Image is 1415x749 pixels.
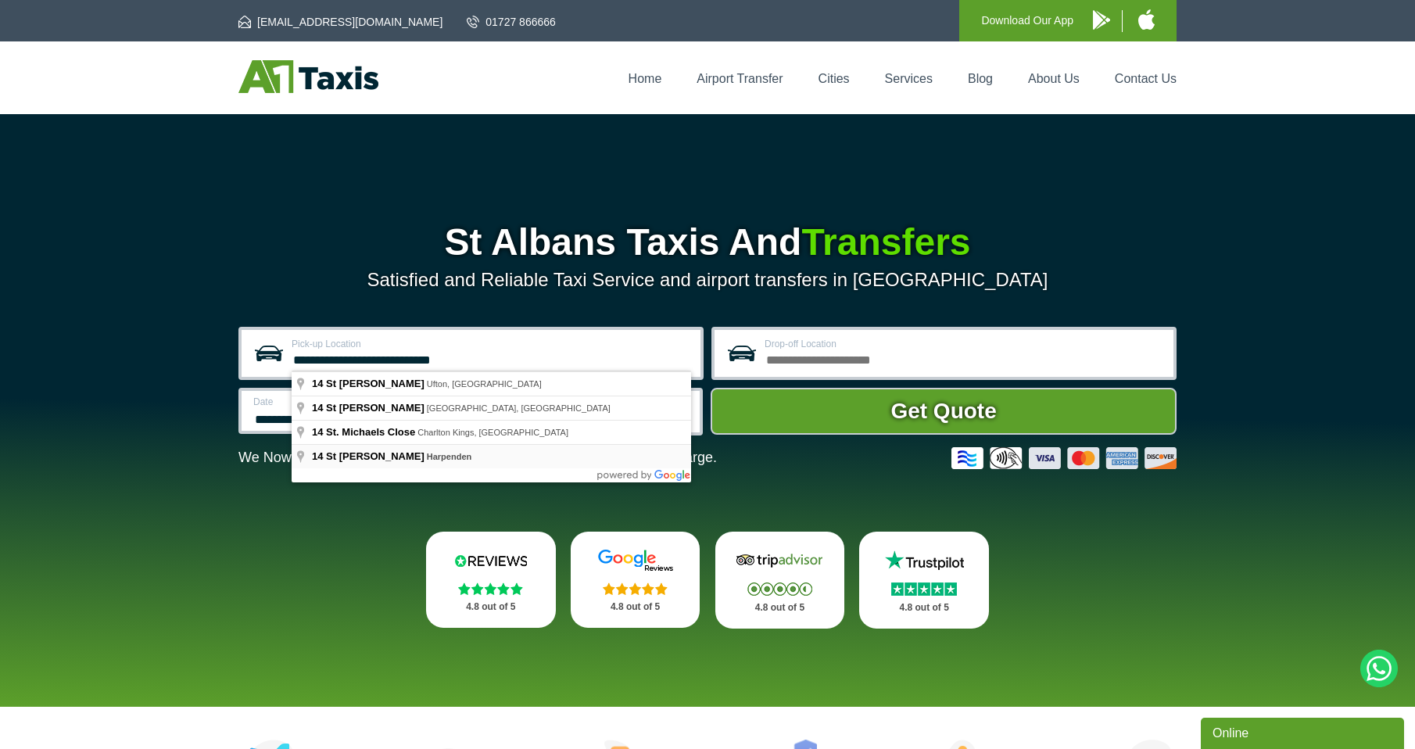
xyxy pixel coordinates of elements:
[312,426,323,438] span: 14
[589,549,682,572] img: Google
[1201,715,1407,749] iframe: chat widget
[292,339,691,349] label: Pick-up Location
[312,450,323,462] span: 14
[588,597,683,617] p: 4.8 out of 5
[747,582,812,596] img: Stars
[571,532,700,628] a: Google Stars 4.8 out of 5
[326,450,424,462] span: St [PERSON_NAME]
[326,426,415,438] span: St. Michaels Close
[968,72,993,85] a: Blog
[629,72,662,85] a: Home
[238,60,378,93] img: A1 Taxis St Albans LTD
[801,221,970,263] span: Transfers
[326,378,424,389] span: St [PERSON_NAME]
[427,452,471,461] span: Harpenden
[326,402,424,414] span: St [PERSON_NAME]
[443,597,539,617] p: 4.8 out of 5
[426,532,556,628] a: Reviews.io Stars 4.8 out of 5
[253,397,454,407] label: Date
[427,403,611,413] span: [GEOGRAPHIC_DATA], [GEOGRAPHIC_DATA]
[1093,10,1110,30] img: A1 Taxis Android App
[715,532,845,629] a: Tripadvisor Stars 4.8 out of 5
[467,14,556,30] a: 01727 866666
[1115,72,1177,85] a: Contact Us
[819,72,850,85] a: Cities
[885,72,933,85] a: Services
[238,269,1177,291] p: Satisfied and Reliable Taxi Service and airport transfers in [GEOGRAPHIC_DATA]
[877,549,971,572] img: Trustpilot
[312,378,323,389] span: 14
[427,379,542,389] span: Ufton, [GEOGRAPHIC_DATA]
[697,72,783,85] a: Airport Transfer
[733,598,828,618] p: 4.8 out of 5
[238,14,442,30] a: [EMAIL_ADDRESS][DOMAIN_NAME]
[458,582,523,595] img: Stars
[603,582,668,595] img: Stars
[711,388,1177,435] button: Get Quote
[876,598,972,618] p: 4.8 out of 5
[312,402,323,414] span: 14
[444,549,538,572] img: Reviews.io
[859,532,989,629] a: Trustpilot Stars 4.8 out of 5
[891,582,957,596] img: Stars
[1138,9,1155,30] img: A1 Taxis iPhone App
[238,224,1177,261] h1: St Albans Taxis And
[733,549,826,572] img: Tripadvisor
[981,11,1073,30] p: Download Our App
[951,447,1177,469] img: Credit And Debit Cards
[417,428,568,437] span: Charlton Kings, [GEOGRAPHIC_DATA]
[238,450,717,466] p: We Now Accept Card & Contactless Payment In
[765,339,1164,349] label: Drop-off Location
[1028,72,1080,85] a: About Us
